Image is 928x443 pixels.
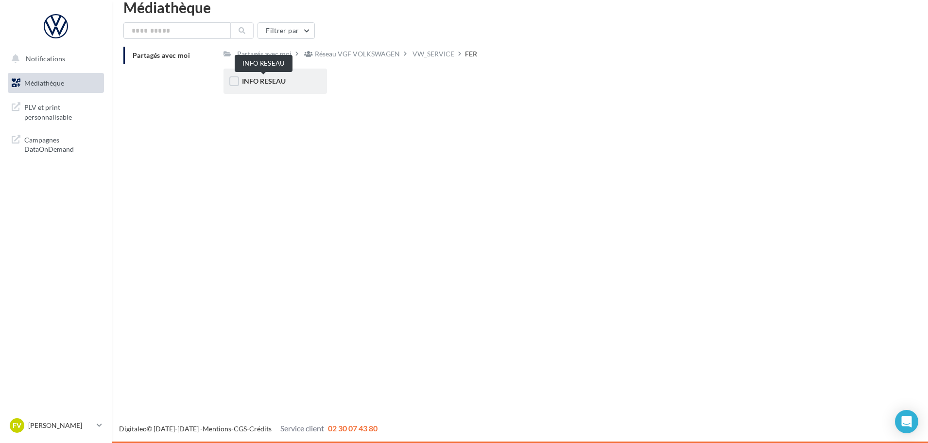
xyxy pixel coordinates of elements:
[24,101,100,122] span: PLV et print personnalisable
[237,49,292,59] div: Partagés avec moi
[465,49,477,59] div: FER
[8,416,104,435] a: FV [PERSON_NAME]
[234,425,247,433] a: CGS
[6,73,106,93] a: Médiathèque
[6,49,102,69] button: Notifications
[6,129,106,158] a: Campagnes DataOnDemand
[280,424,324,433] span: Service client
[26,54,65,63] span: Notifications
[24,79,64,87] span: Médiathèque
[203,425,231,433] a: Mentions
[13,421,21,430] span: FV
[133,51,190,59] span: Partagés avec moi
[119,425,378,433] span: © [DATE]-[DATE] - - -
[249,425,272,433] a: Crédits
[412,49,454,59] div: VW_SERVICE
[895,410,918,433] div: Open Intercom Messenger
[6,97,106,125] a: PLV et print personnalisable
[242,77,286,85] span: INFO RESEAU
[28,421,93,430] p: [PERSON_NAME]
[119,425,147,433] a: Digitaleo
[328,424,378,433] span: 02 30 07 43 80
[235,55,292,72] div: INFO RESEAU
[24,133,100,154] span: Campagnes DataOnDemand
[258,22,315,39] button: Filtrer par
[315,49,400,59] div: Réseau VGF VOLKSWAGEN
